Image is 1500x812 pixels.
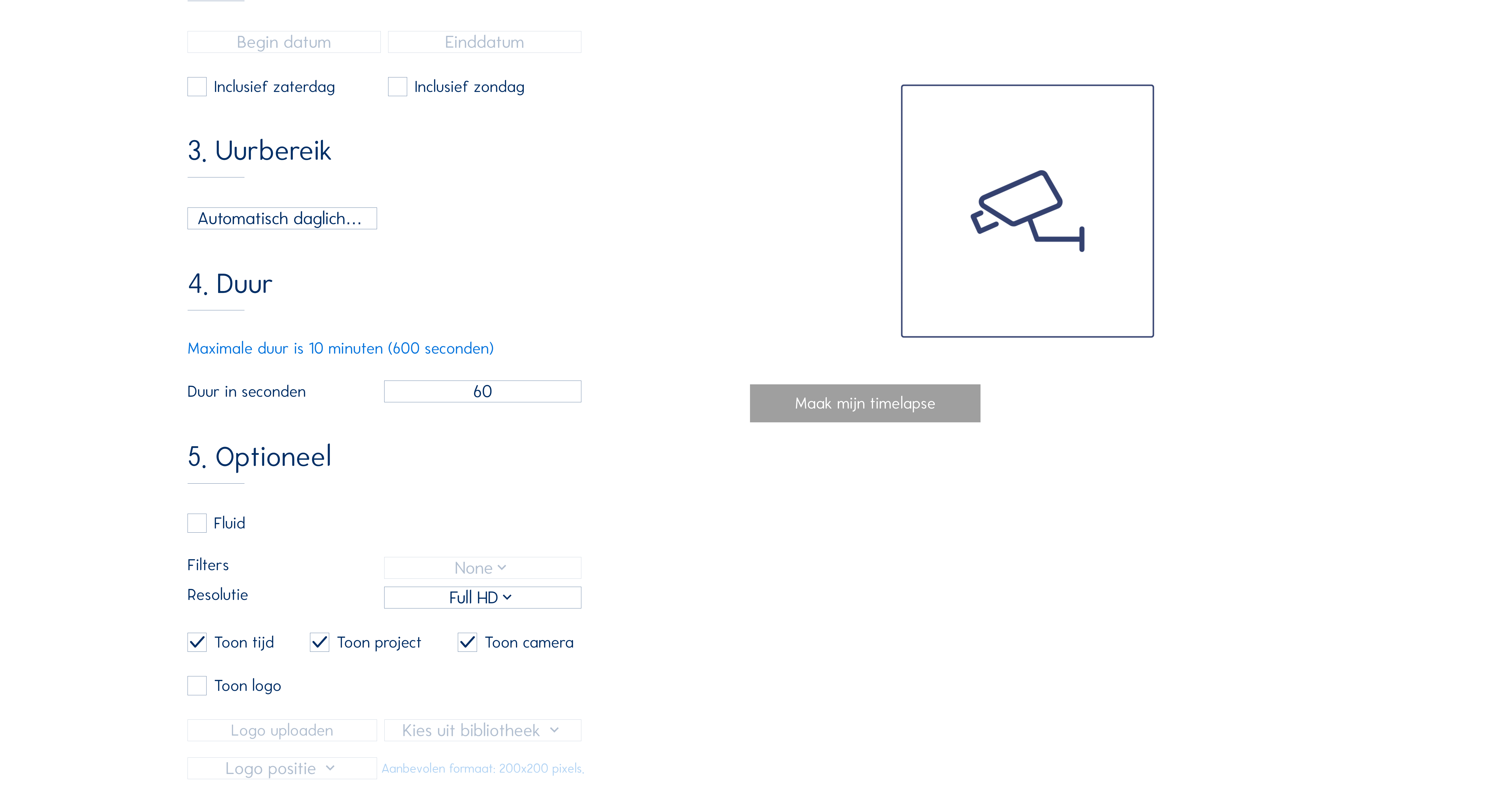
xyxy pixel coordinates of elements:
label: Duur in seconden [188,384,384,399]
input: Einddatum [388,31,581,53]
div: Inclusief zondag [415,79,525,95]
div: Toon logo [214,678,281,693]
div: Toon project [337,634,422,650]
div: 5. Optioneel [188,443,331,484]
input: Logo uploaden [188,719,377,741]
div: Toon tijd [214,634,274,650]
input: Begin datum [188,31,381,53]
div: Automatisch daglicht [188,208,377,229]
div: Maximale duur is 10 minuten (600 seconden) [188,340,581,356]
img: no camera selected [750,81,1305,341]
div: Full HD [450,585,516,611]
label: Filters [188,557,384,579]
div: 4. Duur [188,270,274,311]
div: 3. Uurbereik [188,137,332,177]
div: Maak mijn timelapse [750,384,981,423]
div: Aanbevolen formaat: 200x200 pixels. [384,757,581,779]
div: Inclusief zaterdag [214,79,335,95]
div: Automatisch daglicht [197,205,367,231]
div: Fluid [214,515,245,531]
div: Full HD [384,587,581,608]
label: Resolutie [188,587,384,608]
div: Toon camera [484,634,574,650]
